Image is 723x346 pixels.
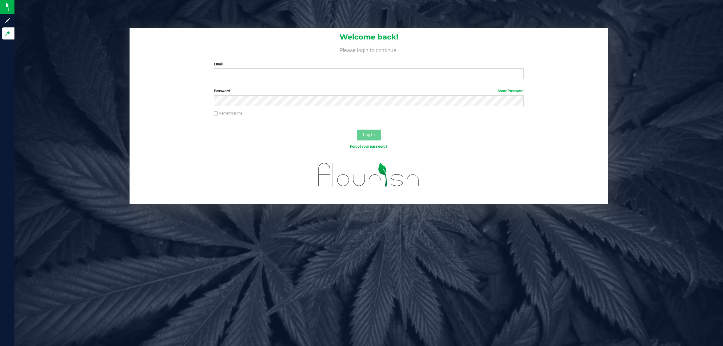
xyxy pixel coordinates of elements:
h4: Please login to continue. [130,46,608,53]
h1: Welcome back! [130,33,608,41]
a: Forgot your password? [350,144,387,149]
input: Remember me [214,112,218,116]
a: Show Password [498,89,524,93]
img: flourish_logo.svg [309,156,429,194]
label: Remember me [214,111,242,116]
span: Log In [363,132,375,137]
button: Log In [357,130,381,140]
span: Password [214,89,230,93]
label: Email [214,61,524,67]
inline-svg: Sign up [5,17,11,24]
inline-svg: Log in [5,30,11,36]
